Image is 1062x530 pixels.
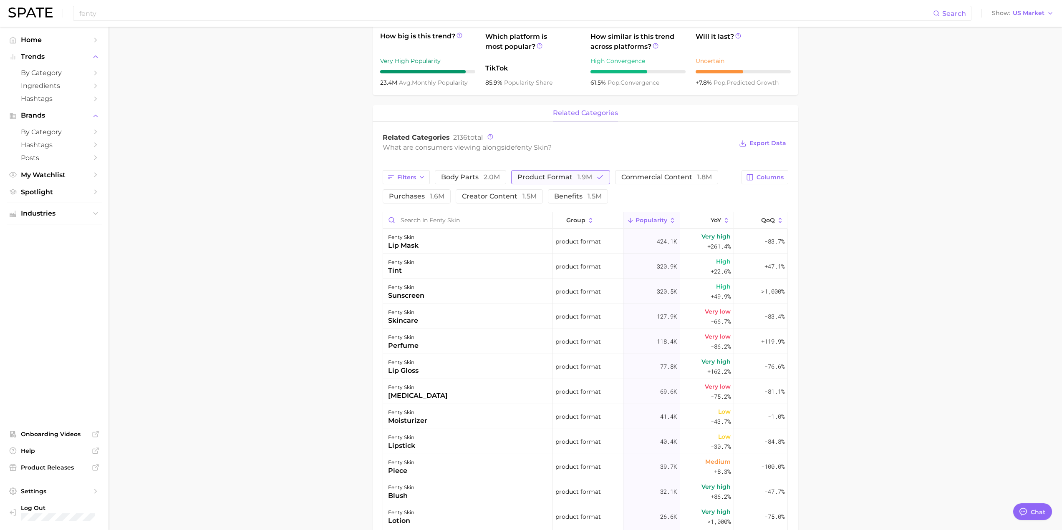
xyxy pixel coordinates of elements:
[388,232,419,242] div: fenty skin
[21,95,88,103] span: Hashtags
[555,362,601,372] span: product format
[657,337,677,347] span: 118.4k
[388,341,419,351] div: perfume
[761,287,785,295] span: >1,000%
[705,306,731,316] span: Very low
[383,142,733,153] div: What are consumers viewing alongside ?
[555,286,601,296] span: product format
[555,337,601,347] span: product format
[21,82,88,90] span: Ingredients
[21,210,88,217] span: Industries
[590,79,608,86] span: 61.5%
[680,212,734,229] button: YoY
[555,437,601,447] span: product format
[764,311,785,322] span: -83.4%
[590,56,686,66] div: High Convergence
[389,193,444,200] span: purchases
[485,63,580,73] span: TikTok
[388,316,418,326] div: skincare
[7,151,102,164] a: Posts
[701,357,731,367] span: Very high
[608,79,659,86] span: convergence
[515,143,548,151] span: fenty skin
[764,512,785,522] span: -75.0%
[383,454,788,479] button: fenty skinpieceproduct format39.7kMedium+8.3%-100.0%
[383,279,788,304] button: fenty skinsunscreenproduct format320.5kHigh+49.9%>1,000%
[383,304,788,329] button: fenty skinskincareproduct format127.9kVery low-66.7%-83.4%
[441,174,500,181] span: body parts
[21,447,88,455] span: Help
[388,266,414,276] div: tint
[660,462,677,472] span: 39.7k
[484,173,500,181] span: 2.0m
[388,457,414,467] div: fenty skin
[21,430,88,438] span: Onboarding Videos
[8,8,53,18] img: SPATE
[388,241,419,251] div: lip mask
[388,282,424,292] div: fenty skin
[21,171,88,179] span: My Watchlist
[388,382,448,392] div: fenty skin
[716,281,731,291] span: High
[764,236,785,246] span: -83.7%
[696,70,791,73] div: 5 / 10
[588,192,602,200] span: 1.5m
[485,79,504,86] span: 85.9%
[399,79,412,86] abbr: average
[718,407,731,417] span: Low
[7,168,102,181] a: My Watchlist
[660,387,677,397] span: 69.6k
[380,56,475,66] div: Very High Popularity
[711,316,731,327] span: -66.7%
[517,174,592,181] span: product format
[764,387,785,397] span: -81.1%
[636,217,667,224] span: Popularity
[388,307,418,317] div: fenty skin
[7,428,102,440] a: Onboarding Videos
[388,332,419,342] div: fenty skin
[764,437,785,447] span: -84.8%
[383,254,788,279] button: fenty skintintproduct format320.9kHigh+22.6%+47.1%
[711,217,721,224] span: YoY
[383,429,788,454] button: fenty skinlipstickproduct format40.4kLow-30.7%-84.8%
[7,33,102,46] a: Home
[7,126,102,138] a: by Category
[590,32,686,52] span: How similar is this trend across platforms?
[21,128,88,136] span: by Category
[697,173,712,181] span: 1.8m
[701,507,731,517] span: Very high
[21,504,121,512] span: Log Out
[761,462,785,472] span: -100.0%
[742,170,788,184] button: Columns
[660,487,677,497] span: 32.1k
[555,487,601,497] span: product format
[552,212,623,229] button: group
[555,236,601,246] span: product format
[623,212,680,229] button: Popularity
[657,311,677,322] span: 127.9k
[380,31,475,52] span: How big is this trend?
[711,417,731,427] span: -43.7%
[383,229,788,254] button: fenty skinlip maskproduct format424.1kVery high+261.4%-83.7%
[768,412,785,422] span: -1.0%
[383,404,788,429] button: fenty skinmoisturizerproduct format41.4kLow-43.7%-1.0%
[388,516,414,526] div: lotion
[7,485,102,497] a: Settings
[7,186,102,198] a: Spotlight
[714,467,731,477] span: +8.3%
[566,217,585,224] span: group
[660,437,677,447] span: 40.4k
[388,407,427,417] div: fenty skin
[696,32,791,52] span: Will it last?
[7,502,102,523] a: Log out. Currently logged in with e-mail jessica.barrett@kendobrands.com.
[657,261,677,271] span: 320.9k
[707,241,731,251] span: +261.4%
[383,329,788,354] button: fenty skinperfumeproduct format118.4kVery low-86.2%+119.9%
[388,491,414,501] div: blush
[7,445,102,457] a: Help
[21,188,88,196] span: Spotlight
[383,504,788,529] button: fenty skinlotionproduct format26.6kVery high>1,000%-75.0%
[555,512,601,522] span: product format
[734,212,787,229] button: QoQ
[397,174,416,181] span: Filters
